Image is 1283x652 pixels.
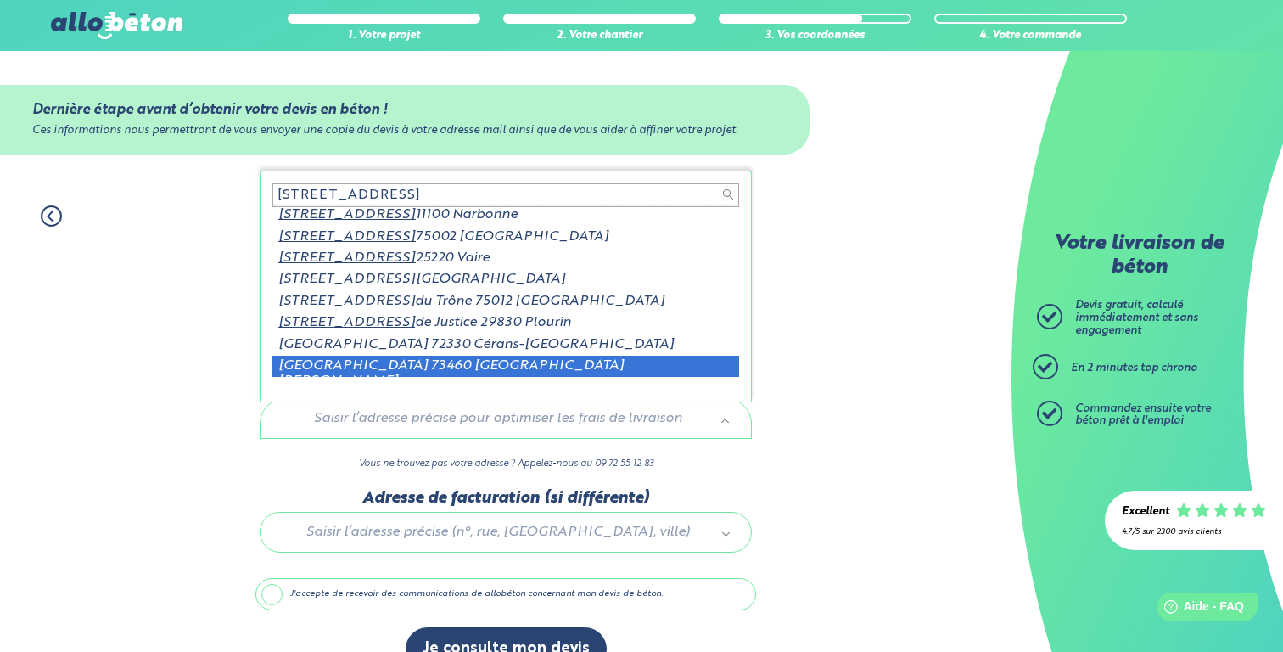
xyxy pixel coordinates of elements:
div: [GEOGRAPHIC_DATA] 72330 Cérans-[GEOGRAPHIC_DATA] [272,334,739,356]
span: [STREET_ADDRESS] [278,230,416,244]
span: [STREET_ADDRESS] [278,251,416,265]
span: [STREET_ADDRESS] [278,208,416,222]
div: du Trône 75012 [GEOGRAPHIC_DATA] [272,291,739,312]
div: 25220 Vaire [272,248,739,269]
iframe: Help widget launcher [1132,586,1264,633]
span: [STREET_ADDRESS] [278,295,415,308]
span: [STREET_ADDRESS] [278,316,415,329]
div: 75002 [GEOGRAPHIC_DATA] [272,227,739,248]
div: [GEOGRAPHIC_DATA] 73460 [GEOGRAPHIC_DATA][PERSON_NAME] [272,356,739,393]
span: [STREET_ADDRESS] [278,273,416,286]
div: 11100 Narbonne [272,205,739,226]
div: [GEOGRAPHIC_DATA] [272,269,739,290]
div: de Justice 29830 Plourin [272,312,739,334]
